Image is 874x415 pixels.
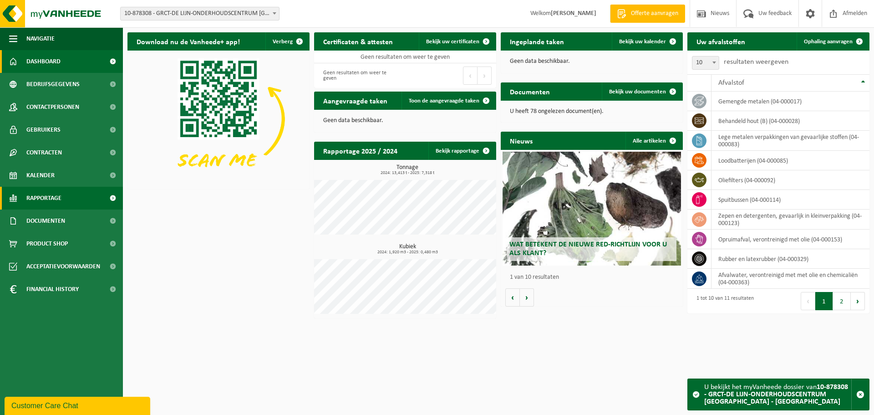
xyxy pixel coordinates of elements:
span: Bekijk uw certificaten [426,39,479,45]
a: Alle artikelen [625,132,682,150]
p: Geen data beschikbaar. [510,58,674,65]
p: U heeft 78 ongelezen document(en). [510,108,674,115]
button: Next [478,67,492,85]
h2: Documenten [501,82,559,100]
td: lege metalen verpakkingen van gevaarlijke stoffen (04-000083) [711,131,869,151]
span: 2024: 1,920 m3 - 2025: 0,480 m3 [319,250,496,255]
button: 2 [833,292,851,310]
a: Bekijk uw documenten [602,82,682,101]
a: Bekijk rapportage [428,142,495,160]
a: Toon de aangevraagde taken [401,92,495,110]
span: Afvalstof [718,79,744,87]
button: Volgende [520,288,534,307]
td: spuitbussen (04-000114) [711,190,869,210]
span: Ophaling aanvragen [804,39,853,45]
a: Bekijk uw kalender [612,32,682,51]
td: Geen resultaten om weer te geven [314,51,496,63]
td: oliefilters (04-000092) [711,170,869,190]
div: Geen resultaten om weer te geven [319,66,401,86]
a: Wat betekent de nieuwe RED-richtlijn voor u als klant? [503,152,681,266]
h2: Download nu de Vanheede+ app! [127,32,249,50]
h2: Certificaten & attesten [314,32,402,50]
h2: Ingeplande taken [501,32,573,50]
p: Geen data beschikbaar. [323,118,487,124]
span: Wat betekent de nieuwe RED-richtlijn voor u als klant? [509,241,667,257]
button: Next [851,292,865,310]
span: Acceptatievoorwaarden [26,255,100,278]
a: Ophaling aanvragen [797,32,869,51]
iframe: chat widget [5,395,152,415]
div: U bekijkt het myVanheede dossier van [704,379,851,410]
button: Verberg [265,32,309,51]
span: Product Shop [26,232,68,255]
span: Offerte aanvragen [629,9,681,18]
td: afvalwater, verontreinigd met met olie en chemicaliën (04-000363) [711,269,869,289]
span: Verberg [273,39,293,45]
label: resultaten weergeven [724,58,788,66]
td: opruimafval, verontreinigd met olie (04-000153) [711,230,869,249]
td: gemengde metalen (04-000017) [711,92,869,111]
td: rubber en latexrubber (04-000329) [711,249,869,269]
span: Navigatie [26,27,55,50]
span: Toon de aangevraagde taken [409,98,479,104]
button: Vorige [505,288,520,307]
span: 10-878308 - GRCT-DE LIJN-ONDERHOUDSCENTRUM BREDENE - BREDENE [121,7,279,20]
span: 2024: 13,413 t - 2025: 7,318 t [319,171,496,175]
button: Previous [463,67,478,85]
h3: Tonnage [319,164,496,175]
h3: Kubiek [319,244,496,255]
div: 1 tot 10 van 11 resultaten [692,291,754,311]
span: Documenten [26,210,65,232]
span: 10 [692,56,719,69]
strong: [PERSON_NAME] [551,10,596,17]
td: loodbatterijen (04-000085) [711,151,869,170]
span: Contracten [26,141,62,164]
span: Rapportage [26,187,61,210]
a: Bekijk uw certificaten [419,32,495,51]
td: behandeld hout (B) (04-000028) [711,111,869,131]
strong: 10-878308 - GRCT-DE LIJN-ONDERHOUDSCENTRUM [GEOGRAPHIC_DATA] - [GEOGRAPHIC_DATA] [704,384,848,405]
h2: Uw afvalstoffen [687,32,754,50]
span: Bekijk uw kalender [619,39,666,45]
button: 1 [815,292,833,310]
span: Dashboard [26,50,61,73]
span: Bekijk uw documenten [609,89,666,95]
span: Bedrijfsgegevens [26,73,80,96]
span: 10-878308 - GRCT-DE LIJN-ONDERHOUDSCENTRUM BREDENE - BREDENE [120,7,279,20]
span: Financial History [26,278,79,301]
h2: Nieuws [501,132,542,149]
span: Kalender [26,164,55,187]
h2: Aangevraagde taken [314,92,396,109]
td: zepen en detergenten, gevaarlijk in kleinverpakking (04-000123) [711,210,869,230]
span: Gebruikers [26,118,61,141]
span: 10 [692,56,719,70]
img: Download de VHEPlus App [127,51,310,187]
p: 1 van 10 resultaten [510,274,678,281]
button: Previous [801,292,815,310]
h2: Rapportage 2025 / 2024 [314,142,407,159]
span: Contactpersonen [26,96,79,118]
a: Offerte aanvragen [610,5,685,23]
